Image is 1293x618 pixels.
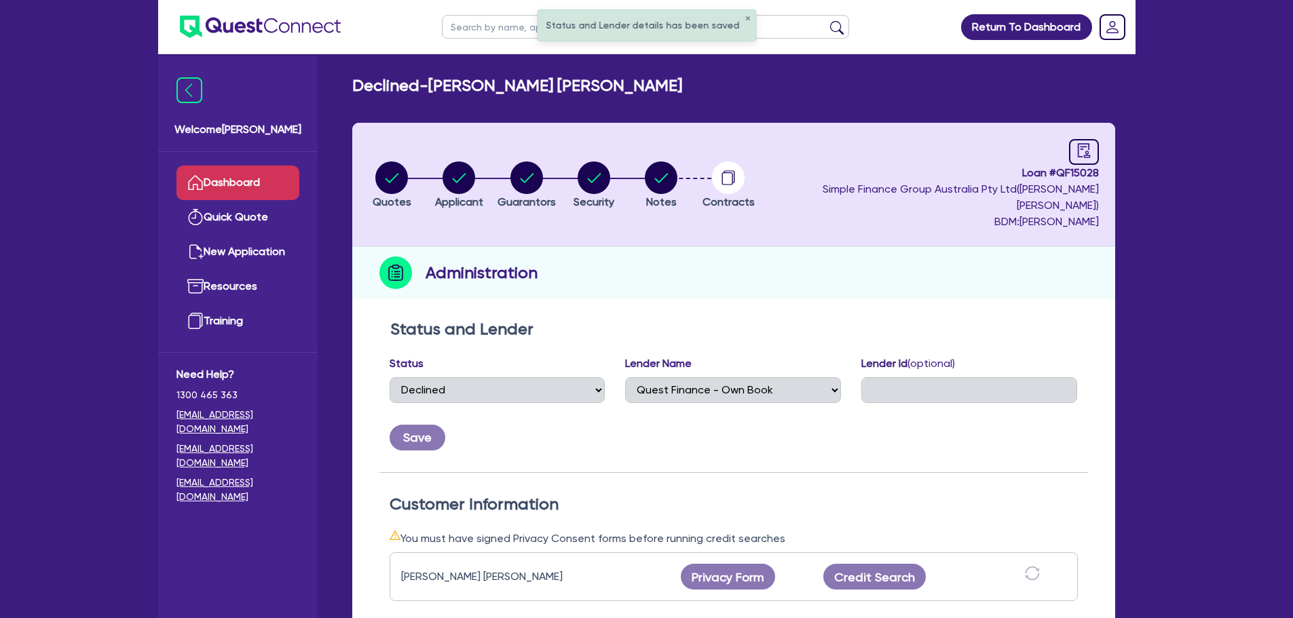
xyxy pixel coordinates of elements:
[646,195,677,208] span: Notes
[176,476,299,504] a: [EMAIL_ADDRESS][DOMAIN_NAME]
[681,564,776,590] button: Privacy Form
[390,320,1077,339] h2: Status and Lender
[702,161,755,211] button: Contracts
[1069,139,1099,165] a: audit
[187,278,204,294] img: resources
[434,161,484,211] button: Applicant
[176,388,299,402] span: 1300 465 363
[1095,9,1130,45] a: Dropdown toggle
[174,121,301,138] span: Welcome [PERSON_NAME]
[625,355,692,372] label: Lender Name
[766,165,1099,181] span: Loan # QF15028
[823,182,1099,212] span: Simple Finance Group Australia Pty Ltd ( [PERSON_NAME] [PERSON_NAME] )
[498,195,556,208] span: Guarantors
[176,304,299,339] a: Training
[574,195,614,208] span: Security
[187,209,204,225] img: quick-quote
[176,408,299,436] a: [EMAIL_ADDRESS][DOMAIN_NAME]
[1076,143,1091,158] span: audit
[176,235,299,269] a: New Application
[401,568,571,585] div: [PERSON_NAME] [PERSON_NAME]
[352,76,682,96] h2: Declined - [PERSON_NAME] [PERSON_NAME]
[176,442,299,470] a: [EMAIL_ADDRESS][DOMAIN_NAME]
[390,530,1078,547] div: You must have signed Privacy Consent forms before running credit searches
[497,161,557,211] button: Guarantors
[176,77,202,103] img: icon-menu-close
[379,256,412,289] img: step-icon
[390,495,1078,514] h2: Customer Information
[373,195,411,208] span: Quotes
[176,166,299,200] a: Dashboard
[187,313,204,329] img: training
[435,195,483,208] span: Applicant
[745,16,750,22] button: ✕
[187,244,204,260] img: new-application
[538,10,755,41] div: Status and Lender details has been saved
[390,355,424,372] label: Status
[1021,565,1044,589] button: sync
[180,16,341,38] img: quest-connect-logo-blue
[176,200,299,235] a: Quick Quote
[442,15,849,39] input: Search by name, application ID or mobile number...
[176,366,299,383] span: Need Help?
[702,195,755,208] span: Contracts
[573,161,615,211] button: Security
[907,357,955,370] span: (optional)
[390,425,445,450] button: Save
[426,260,538,285] h2: Administration
[644,161,678,211] button: Notes
[1025,566,1040,581] span: sync
[823,564,926,590] button: Credit Search
[372,161,412,211] button: Quotes
[390,530,400,541] span: warning
[766,214,1099,230] span: BDM: [PERSON_NAME]
[861,355,955,372] label: Lender Id
[961,14,1092,40] a: Return To Dashboard
[176,269,299,304] a: Resources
